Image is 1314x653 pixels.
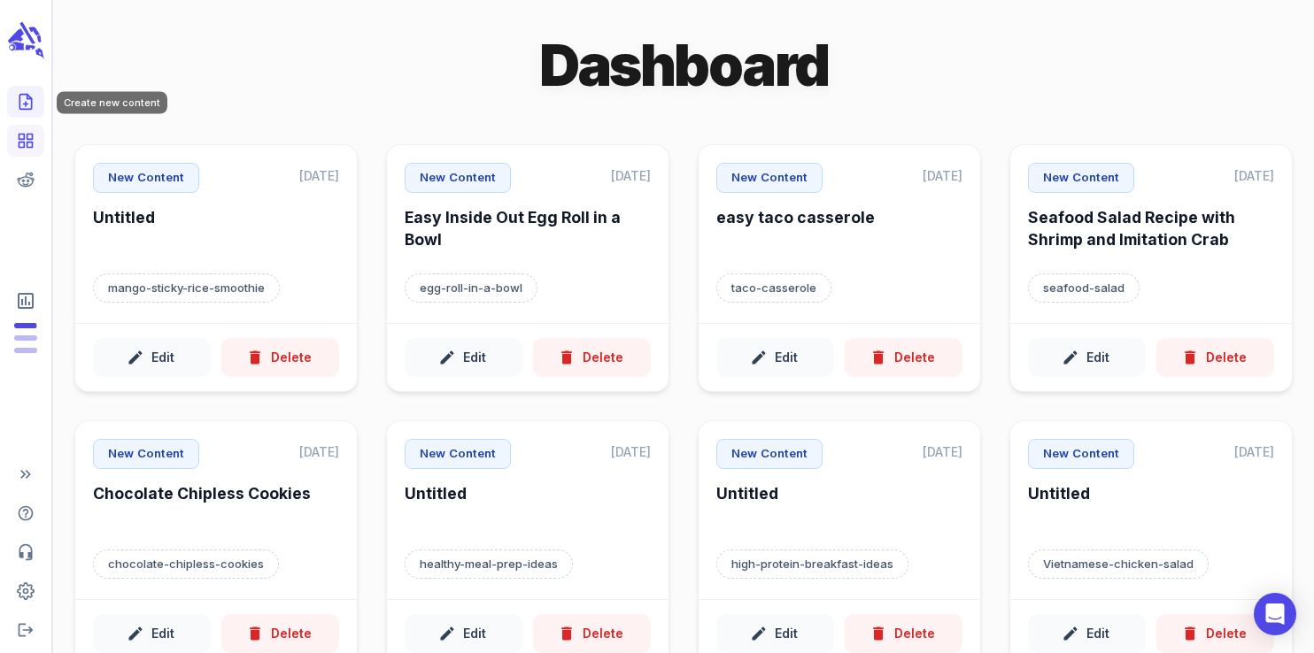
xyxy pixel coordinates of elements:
[1156,338,1274,378] button: Delete
[93,338,211,378] button: Edit
[405,483,651,532] h6: Untitled
[7,575,44,607] span: Adjust your account settings
[93,549,279,580] p: Target keyword: chocolate-chipless-cookies
[405,439,511,469] p: New Content
[845,338,962,378] button: Delete
[93,483,339,532] h6: Chocolate Chipless Cookies
[1028,483,1274,532] h6: Untitled
[7,86,44,118] span: Create new content
[14,348,37,353] span: Input Tokens: 5,734 of 2,000,000 monthly tokens used. These limits are based on the last model yo...
[716,207,962,256] h6: easy taco casserole
[1234,163,1274,188] p: [DATE]
[299,163,339,188] p: [DATE]
[7,536,44,568] span: Contact Support
[14,323,37,328] span: Posts: 24 of 25 monthly posts used
[405,207,651,256] h6: Easy Inside Out Egg Roll in a Bowl
[405,549,573,580] p: Target keyword: healthy-meal-prep-ideas
[716,483,962,532] h6: Untitled
[1254,593,1296,635] div: Open Intercom Messenger
[611,163,651,188] p: [DATE]
[7,497,44,529] span: Help Center
[611,439,651,465] p: [DATE]
[539,28,829,102] h1: Dashboard
[221,338,339,378] button: Delete
[57,92,167,114] div: Create new content
[405,163,511,193] p: New Content
[14,335,37,341] span: Output Tokens: 922 of 400,000 monthly tokens used. These limits are based on the last model you u...
[7,164,44,196] span: View your Reddit Intelligence add-on dashboard
[716,163,823,193] p: New Content
[1028,338,1146,378] button: Edit
[299,439,339,465] p: [DATE]
[93,439,199,469] p: New Content
[1028,163,1134,193] p: New Content
[1028,207,1274,256] h6: Seafood Salad Recipe with Shrimp and Imitation Crab
[7,458,44,490] span: Expand Sidebar
[923,439,962,465] p: [DATE]
[93,163,199,193] p: New Content
[7,283,44,319] span: View Subscription & Usage
[716,273,831,303] p: Target keyword: taco-casserole
[405,273,537,303] p: Target keyword: egg-roll-in-a-bowl
[93,207,339,256] h6: Untitled
[716,549,908,580] p: Target keyword: high-protein-breakfast-ideas
[1028,439,1134,469] p: New Content
[716,439,823,469] p: New Content
[1028,549,1209,580] p: Target keyword: Vietnamese-chicken-salad
[533,338,651,378] button: Delete
[716,338,834,378] button: Edit
[405,338,522,378] button: Edit
[7,125,44,157] span: View your content dashboard
[1028,273,1140,303] p: Target keyword: seafood-salad
[7,614,44,646] span: Logout
[923,163,962,188] p: [DATE]
[93,273,280,303] p: Target keyword: mango-sticky-rice-smoothie
[1234,439,1274,465] p: [DATE]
